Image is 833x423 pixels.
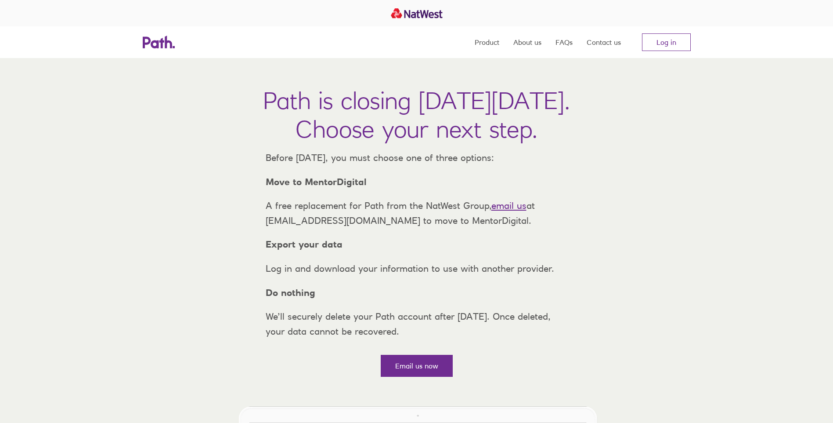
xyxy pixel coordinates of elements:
p: Before [DATE], you must choose one of three options: [259,150,575,165]
a: email us [491,200,526,211]
strong: Move to MentorDigital [266,176,367,187]
a: FAQs [555,26,573,58]
a: Contact us [587,26,621,58]
a: About us [513,26,541,58]
h1: Path is closing [DATE][DATE]. Choose your next step. [263,86,570,143]
strong: Export your data [266,239,343,250]
a: Product [475,26,499,58]
p: We’ll securely delete your Path account after [DATE]. Once deleted, your data cannot be recovered. [259,309,575,339]
p: A free replacement for Path from the NatWest Group, at [EMAIL_ADDRESS][DOMAIN_NAME] to move to Me... [259,198,575,228]
a: Log in [642,33,691,51]
p: Log in and download your information to use with another provider. [259,261,575,276]
a: Email us now [381,355,453,377]
strong: Do nothing [266,287,315,298]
